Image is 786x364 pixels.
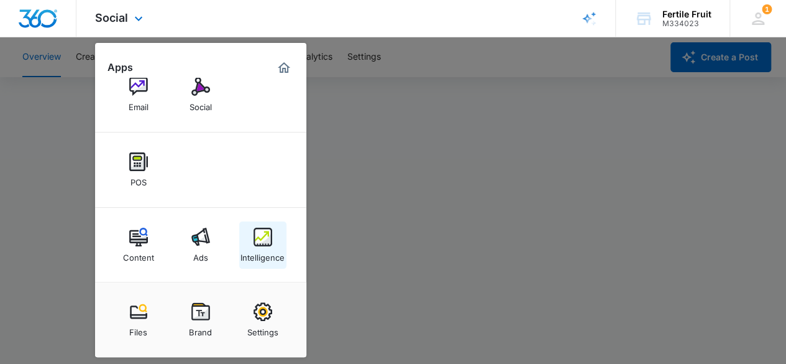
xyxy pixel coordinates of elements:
[662,19,711,28] div: account id
[129,321,147,337] div: Files
[177,71,224,118] a: Social
[193,246,208,263] div: Ads
[762,4,772,14] span: 1
[274,58,294,78] a: Marketing 360® Dashboard
[177,296,224,343] a: Brand
[239,222,286,269] a: Intelligence
[177,222,224,269] a: Ads
[123,246,154,263] div: Content
[129,96,149,112] div: Email
[107,62,133,73] h2: Apps
[189,321,212,337] div: Brand
[762,4,772,14] div: notifications count
[190,96,212,112] div: Social
[130,171,147,187] div: POS
[240,246,285,263] div: Intelligence
[115,222,162,269] a: Content
[115,296,162,343] a: Files
[115,71,162,118] a: Email
[247,321,278,337] div: Settings
[95,11,128,24] span: Social
[115,146,162,194] a: POS
[239,296,286,343] a: Settings
[662,9,711,19] div: account name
